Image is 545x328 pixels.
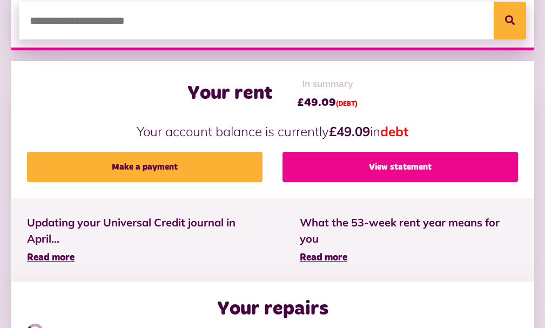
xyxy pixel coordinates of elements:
[297,77,358,92] span: In summary
[27,122,518,141] p: Your account balance is currently in
[27,253,75,263] span: Read more
[336,101,358,108] span: (DEBT)
[27,152,263,182] a: Make a payment
[380,123,408,139] span: debt
[329,123,370,139] strong: £49.09
[300,215,518,247] span: What the 53-week rent year means for you
[300,215,518,265] a: What the 53-week rent year means for you Read more
[27,215,267,265] a: Updating your Universal Credit journal in April... Read more
[300,253,347,263] span: Read more
[187,82,273,105] h2: Your rent
[217,298,328,321] h2: Your repairs
[282,152,518,182] a: View statement
[27,215,267,247] span: Updating your Universal Credit journal in April...
[297,95,358,111] span: £49.09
